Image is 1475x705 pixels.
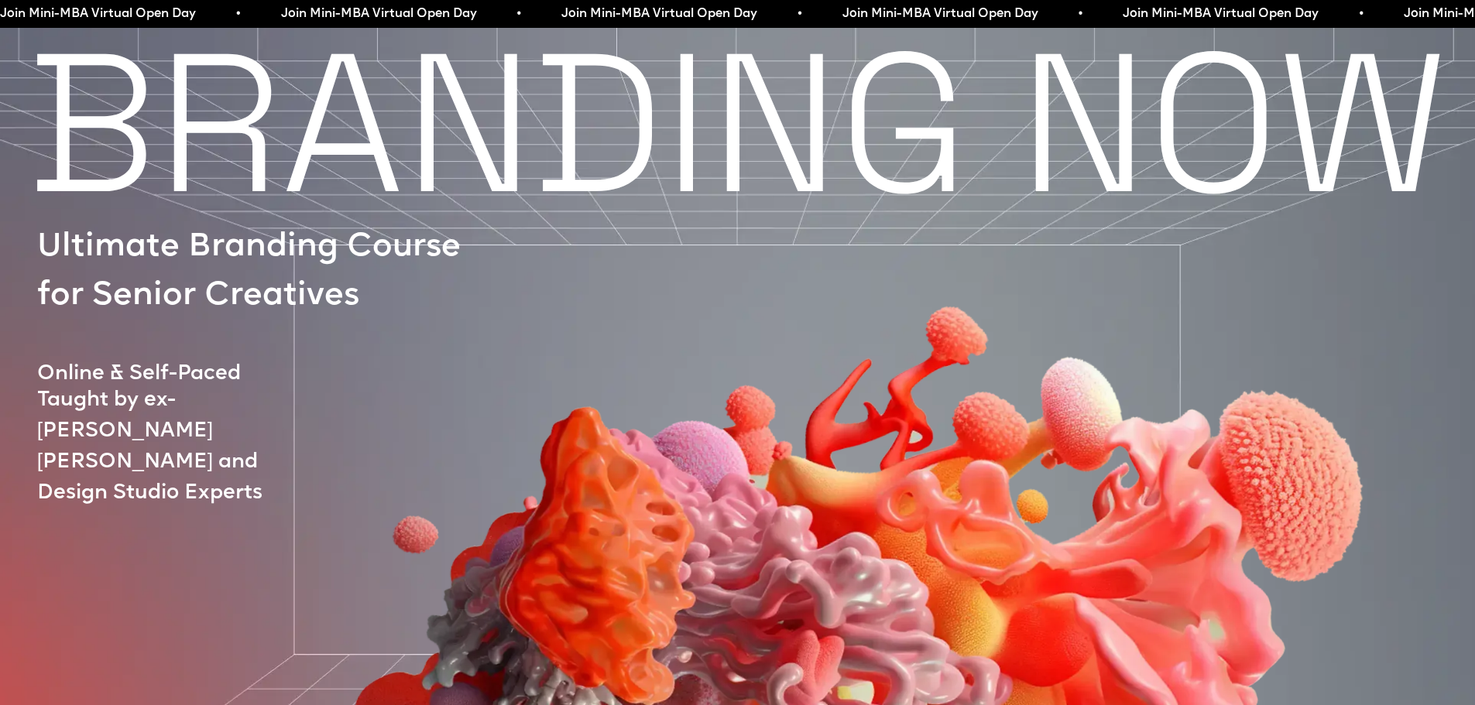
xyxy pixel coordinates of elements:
p: Taught by ex-[PERSON_NAME] [PERSON_NAME] and Design Studio Experts [37,385,332,509]
span: • [1353,3,1357,25]
span: • [791,3,796,25]
span: • [1072,3,1076,25]
p: Ultimate Branding Course for Senior Creatives [37,224,480,321]
span: • [510,3,515,25]
span: • [230,3,235,25]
